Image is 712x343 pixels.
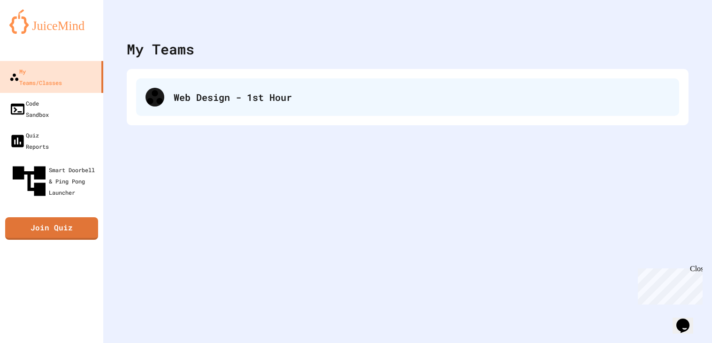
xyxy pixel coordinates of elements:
[136,78,679,116] div: Web Design - 1st Hour
[634,265,703,305] iframe: chat widget
[127,38,194,60] div: My Teams
[4,4,65,60] div: Chat with us now!Close
[5,217,98,240] a: Join Quiz
[9,9,94,34] img: logo-orange.svg
[9,161,100,201] div: Smart Doorbell & Ping Pong Launcher
[9,130,49,152] div: Quiz Reports
[174,90,670,104] div: Web Design - 1st Hour
[9,66,62,88] div: My Teams/Classes
[9,98,49,120] div: Code Sandbox
[673,305,703,334] iframe: chat widget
